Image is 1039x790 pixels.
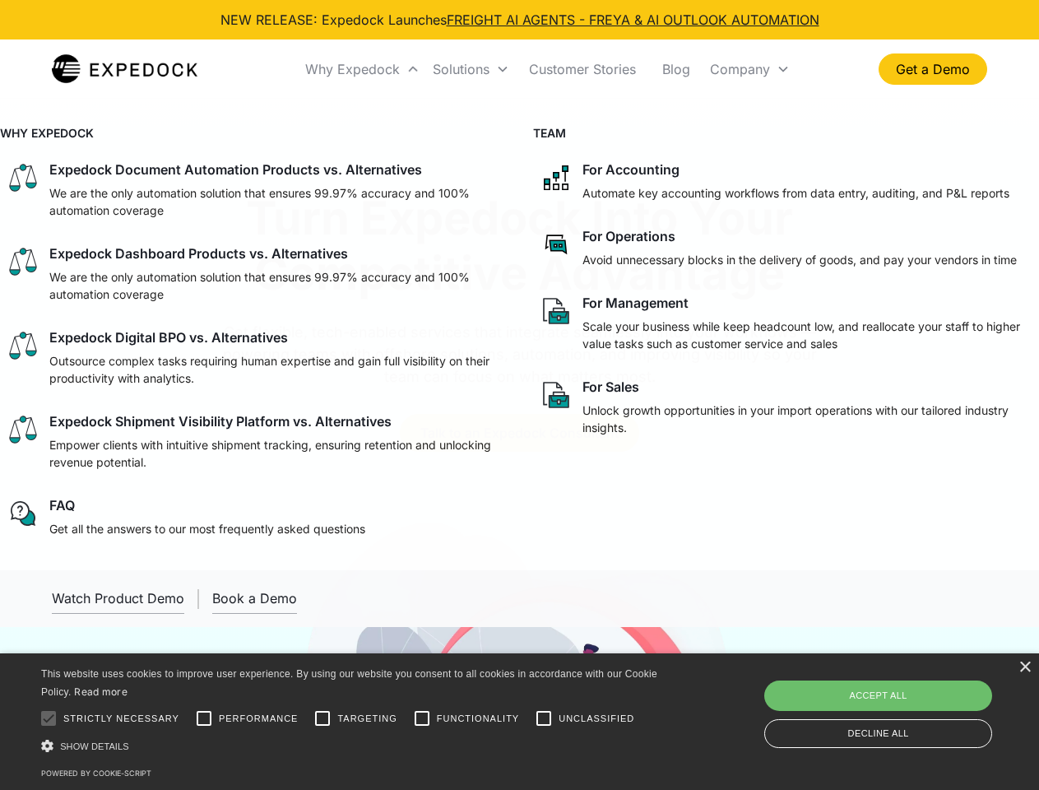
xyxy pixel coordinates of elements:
p: Empower clients with intuitive shipment tracking, ensuring retention and unlocking revenue potent... [49,436,500,471]
p: Automate key accounting workflows from data entry, auditing, and P&L reports [582,184,1009,202]
img: network like icon [540,161,573,194]
div: Company [710,61,770,77]
div: Expedock Digital BPO vs. Alternatives [49,329,288,346]
a: Book a Demo [212,583,297,614]
img: Expedock Logo [52,53,197,86]
span: Functionality [437,712,519,726]
div: Solutions [426,41,516,97]
div: Book a Demo [212,590,297,606]
p: Unlock growth opportunities in your import operations with our tailored industry insights. [582,402,1033,436]
p: Outsource complex tasks requiring human expertise and gain full visibility on their productivity ... [49,352,500,387]
a: Customer Stories [516,41,649,97]
img: scale icon [7,245,39,278]
a: Get a Demo [879,53,987,85]
p: Scale your business while keep headcount low, and reallocate your staff to higher value tasks suc... [582,318,1033,352]
a: Read more [74,685,128,698]
img: scale icon [7,413,39,446]
div: For Management [582,295,689,311]
a: open lightbox [52,583,184,614]
span: Performance [219,712,299,726]
p: We are the only automation solution that ensures 99.97% accuracy and 100% automation coverage [49,268,500,303]
div: Company [703,41,796,97]
div: For Operations [582,228,675,244]
a: Blog [649,41,703,97]
div: Why Expedock [305,61,400,77]
div: For Sales [582,379,639,395]
div: Expedock Dashboard Products vs. Alternatives [49,245,348,262]
div: Expedock Document Automation Products vs. Alternatives [49,161,422,178]
p: Avoid unnecessary blocks in the delivery of goods, and pay your vendors in time [582,251,1017,268]
span: Strictly necessary [63,712,179,726]
a: Powered by cookie-script [41,769,151,778]
span: Targeting [337,712,397,726]
p: We are the only automation solution that ensures 99.97% accuracy and 100% automation coverage [49,184,500,219]
span: Unclassified [559,712,634,726]
div: Why Expedock [299,41,426,97]
img: scale icon [7,329,39,362]
span: Show details [60,741,129,751]
img: regular chat bubble icon [7,497,39,530]
div: Watch Product Demo [52,590,184,606]
div: Show details [41,737,663,755]
iframe: Chat Widget [765,612,1039,790]
img: paper and bag icon [540,379,573,411]
img: scale icon [7,161,39,194]
span: This website uses cookies to improve user experience. By using our website you consent to all coo... [41,668,657,699]
a: home [52,53,197,86]
img: rectangular chat bubble icon [540,228,573,261]
div: Expedock Shipment Visibility Platform vs. Alternatives [49,413,392,430]
div: NEW RELEASE: Expedock Launches [220,10,819,30]
img: paper and bag icon [540,295,573,328]
p: Get all the answers to our most frequently asked questions [49,520,365,537]
a: FREIGHT AI AGENTS - FREYA & AI OUTLOOK AUTOMATION [447,12,819,28]
div: Solutions [433,61,489,77]
div: For Accounting [582,161,680,178]
div: FAQ [49,497,75,513]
